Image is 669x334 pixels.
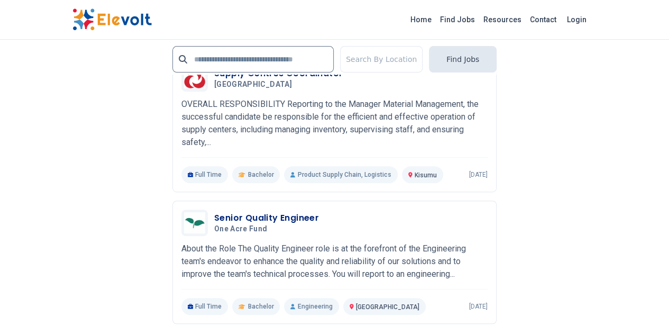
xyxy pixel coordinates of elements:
[436,11,479,28] a: Find Jobs
[181,98,488,149] p: OVERALL RESPONSIBILITY Reporting to the Manager Material Management, the successful candidate be ...
[184,68,205,88] img: Aga Khan Hospital
[214,80,292,89] span: [GEOGRAPHIC_DATA]
[181,166,228,183] p: Full Time
[284,166,397,183] p: Product Supply Chain, Logistics
[184,212,205,233] img: One Acre Fund
[469,302,488,311] p: [DATE]
[72,8,152,31] img: Elevolt
[406,11,436,28] a: Home
[616,283,669,334] iframe: Chat Widget
[181,65,488,183] a: Aga Khan HospitalSupply Centres Coordinator[GEOGRAPHIC_DATA]OVERALL RESPONSIBILITY Reporting to t...
[429,46,497,73] button: Find Jobs
[181,210,488,315] a: One Acre FundSenior Quality EngineerOne Acre FundAbout the Role The Quality Engineer role is at t...
[214,212,319,224] h3: Senior Quality Engineer
[469,170,488,179] p: [DATE]
[561,9,593,30] a: Login
[181,242,488,281] p: About the Role The Quality Engineer role is at the forefront of the Engineering team's endeavor t...
[248,170,273,179] span: Bachelor
[479,11,526,28] a: Resources
[415,171,437,179] span: Kisumu
[526,11,561,28] a: Contact
[284,298,338,315] p: Engineering
[248,302,273,311] span: Bachelor
[181,298,228,315] p: Full Time
[214,224,268,234] span: One Acre Fund
[356,303,419,311] span: [GEOGRAPHIC_DATA]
